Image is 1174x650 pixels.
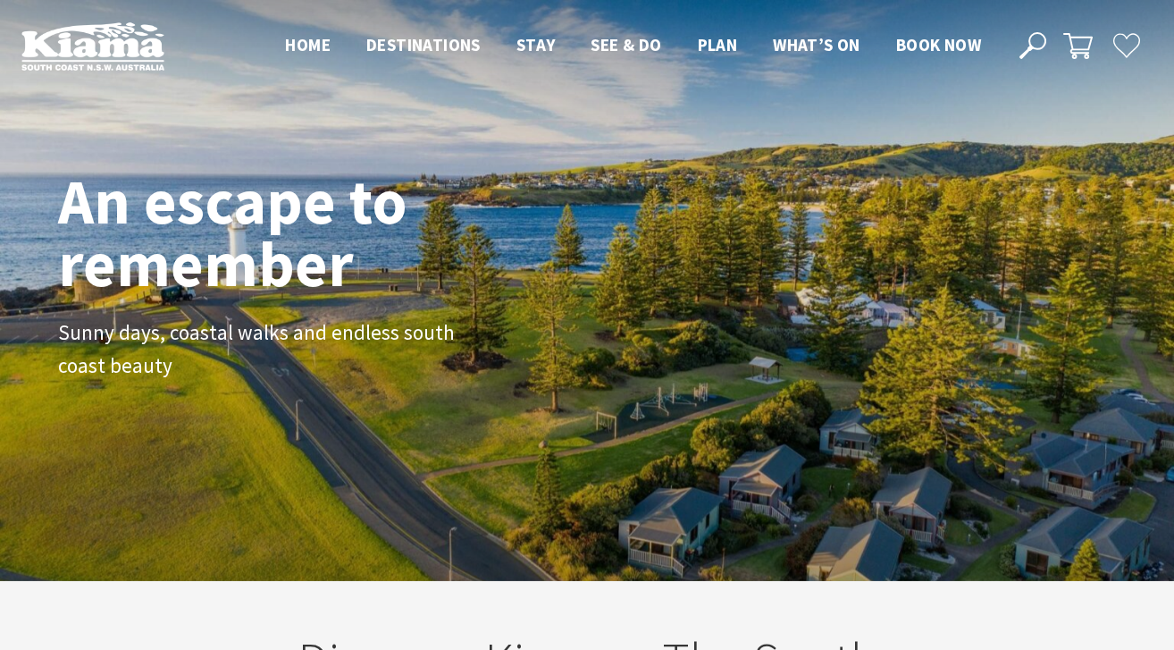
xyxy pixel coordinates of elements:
[698,34,738,55] span: Plan
[591,34,661,55] span: See & Do
[516,34,556,55] span: Stay
[21,21,164,71] img: Kiama Logo
[58,317,460,383] p: Sunny days, coastal walks and endless south coast beauty
[58,170,549,295] h1: An escape to remember
[285,34,331,55] span: Home
[896,34,981,55] span: Book now
[366,34,481,55] span: Destinations
[773,34,860,55] span: What’s On
[267,31,999,61] nav: Main Menu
